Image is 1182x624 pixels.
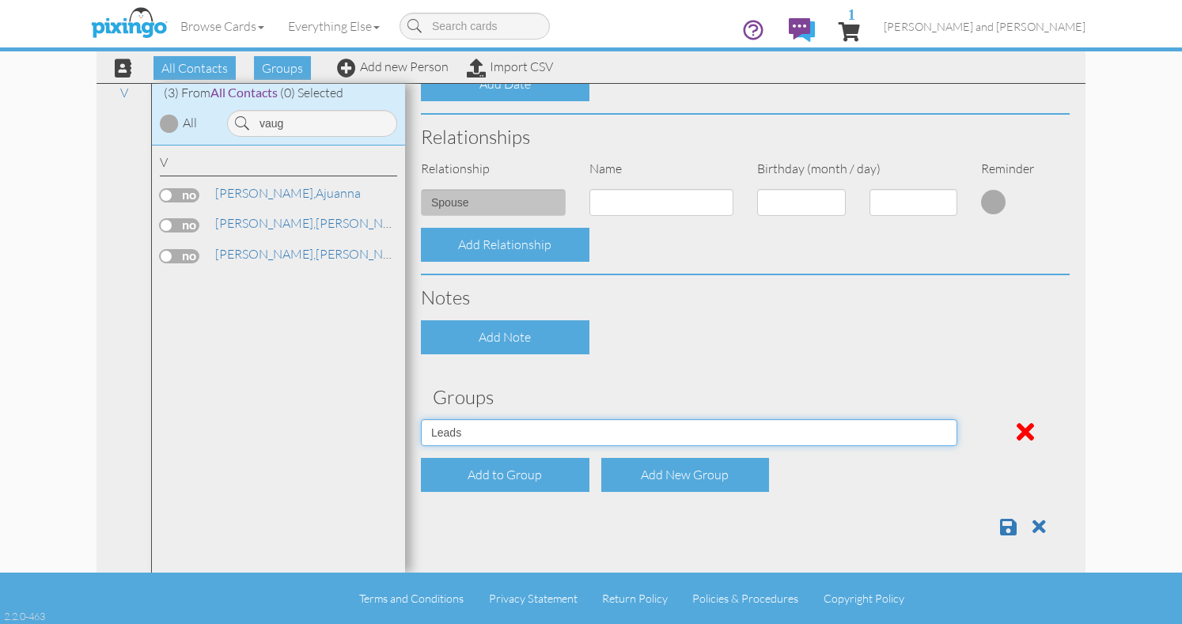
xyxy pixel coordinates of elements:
[421,67,589,101] div: Add Date
[215,185,316,201] span: [PERSON_NAME],
[183,114,197,132] div: All
[214,183,362,202] a: Ajuanna
[872,6,1097,47] a: [PERSON_NAME] and [PERSON_NAME]
[214,214,415,233] a: [PERSON_NAME]
[421,320,589,354] div: Add Note
[276,6,392,46] a: Everything Else
[409,160,578,178] div: Relationship
[87,4,171,43] img: pixingo logo
[789,18,815,42] img: comments.svg
[692,592,798,605] a: Policies & Procedures
[969,160,1025,178] div: Reminder
[280,85,343,100] span: (0) Selected
[884,20,1085,33] span: [PERSON_NAME] and [PERSON_NAME]
[421,127,1070,147] h3: Relationships
[214,244,527,263] a: [PERSON_NAME] & [PERSON_NAME]
[847,6,855,21] span: 1
[112,83,136,102] a: V
[421,287,1070,308] h3: Notes
[824,592,904,605] a: Copyright Policy
[421,228,589,262] div: Add Relationship
[400,13,550,40] input: Search cards
[4,609,45,623] div: 2.2.0-463
[602,592,668,605] a: Return Policy
[169,6,276,46] a: Browse Cards
[433,387,1058,407] h3: Groups
[337,59,449,74] a: Add new Person
[215,215,316,231] span: [PERSON_NAME],
[359,592,464,605] a: Terms and Conditions
[153,56,236,80] span: All Contacts
[421,458,589,492] div: Add to Group
[745,160,969,178] div: Birthday (month / day)
[839,6,860,54] a: 1
[421,189,566,216] input: (e.g. Friend, Daughter)
[215,246,316,262] span: [PERSON_NAME],
[467,59,553,74] a: Import CSV
[254,56,311,80] span: Groups
[152,84,405,102] div: (3) From
[601,458,770,492] div: Add New Group
[160,153,397,176] div: V
[210,85,278,100] span: All Contacts
[578,160,746,178] div: Name
[489,592,578,605] a: Privacy Statement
